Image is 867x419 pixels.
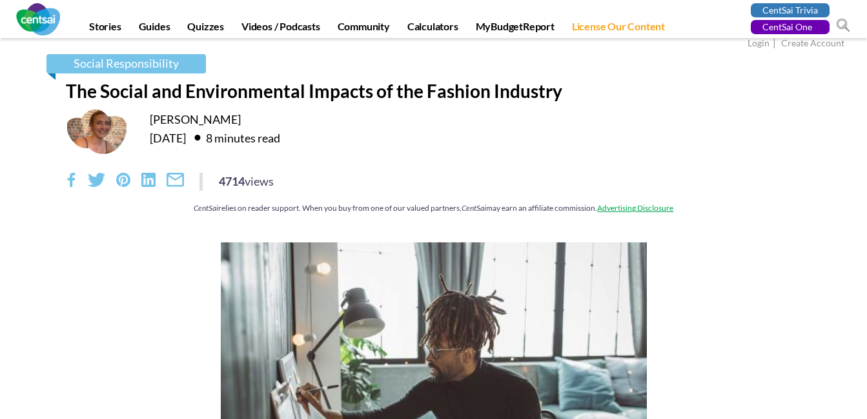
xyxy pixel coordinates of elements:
time: [DATE] [150,131,186,145]
div: 4714 [219,173,274,190]
a: Create Account [781,37,844,51]
a: Videos / Podcasts [234,20,328,38]
a: Guides [131,20,178,38]
div: 8 minutes read [188,127,280,148]
a: Social Responsibility [46,54,206,73]
a: Community [330,20,398,38]
em: CentSai [194,203,218,213]
a: Stories [81,20,129,38]
a: License Our Content [564,20,673,38]
div: relies on reader support. When you buy from one of our valued partners, may earn an affiliate com... [66,202,802,213]
a: Advertising Disclosure [597,203,673,213]
a: CentSai One [751,20,830,34]
a: Quizzes [179,20,232,38]
a: Login [748,37,770,51]
span: | [771,36,779,51]
a: Calculators [400,20,466,38]
a: [PERSON_NAME] [150,112,241,126]
a: CentSai Trivia [751,3,830,17]
img: CentSai [16,3,60,35]
em: CentSai [462,203,486,213]
span: views [245,174,274,188]
a: MyBudgetReport [468,20,562,38]
h1: The Social and Environmental Impacts of the Fashion Industry [66,80,802,102]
